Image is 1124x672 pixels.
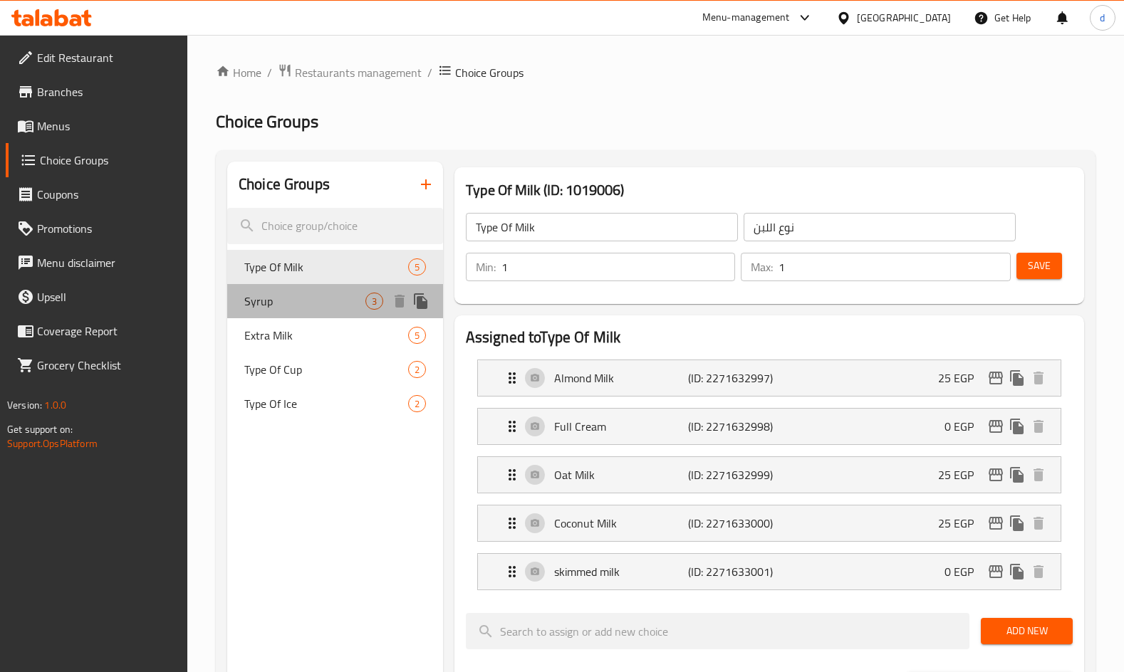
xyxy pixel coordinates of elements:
a: Branches [6,75,188,109]
div: Type Of Milk5 [227,250,443,284]
button: duplicate [1006,561,1028,582]
span: Branches [37,83,177,100]
span: Add New [992,622,1061,640]
div: Type Of Cup2 [227,352,443,387]
button: edit [985,513,1006,534]
div: Choices [365,293,383,310]
span: Edit Restaurant [37,49,177,66]
span: Type Of Milk [244,258,408,275]
p: 25 EGP [938,369,985,387]
div: Expand [478,360,1061,396]
nav: breadcrumb [216,63,1096,82]
div: Menu-management [702,9,790,26]
div: Choices [408,361,426,378]
span: Menu disclaimer [37,254,177,271]
li: Expand [466,451,1073,499]
li: Expand [466,547,1073,596]
div: Expand [478,457,1061,493]
div: [GEOGRAPHIC_DATA] [857,10,951,26]
button: delete [1028,367,1049,389]
button: delete [389,290,410,312]
p: 0 EGP [945,418,985,435]
li: Expand [466,499,1073,547]
span: Type Of Ice [244,395,408,412]
a: Grocery Checklist [6,348,188,382]
div: Expand [478,409,1061,444]
h3: Type Of Milk (ID: 1019006) [466,179,1073,201]
span: Extra Milk [244,327,408,344]
p: (ID: 2271632997) [688,369,778,387]
button: duplicate [1006,464,1028,485]
span: 5 [409,261,425,274]
button: delete [1028,513,1049,534]
p: Full Cream [554,418,688,435]
a: Menu disclaimer [6,246,188,280]
span: Get support on: [7,420,73,439]
h2: Choice Groups [239,174,330,195]
span: Choice Groups [40,152,177,169]
h2: Assigned to Type Of Milk [466,327,1073,348]
p: (ID: 2271632998) [688,418,778,435]
span: Upsell [37,288,177,305]
p: (ID: 2271633000) [688,515,778,532]
button: delete [1028,561,1049,582]
button: duplicate [1006,367,1028,389]
a: Home [216,64,261,81]
div: Choices [408,258,426,275]
p: 0 EGP [945,563,985,580]
p: 25 EGP [938,515,985,532]
div: Choices [408,395,426,412]
p: Max: [751,258,773,275]
a: Coverage Report [6,314,188,348]
p: (ID: 2271633001) [688,563,778,580]
div: Extra Milk5 [227,318,443,352]
li: Expand [466,354,1073,402]
button: duplicate [410,290,432,312]
p: Almond Milk [554,369,688,387]
p: 25 EGP [938,466,985,483]
span: Coupons [37,186,177,203]
p: skimmed milk [554,563,688,580]
button: Add New [981,618,1073,644]
input: search [227,208,443,244]
button: duplicate [1006,416,1028,437]
span: Coverage Report [37,322,177,340]
div: Syrup3deleteduplicate [227,284,443,318]
div: Choices [408,327,426,344]
a: Menus [6,109,188,143]
button: edit [985,464,1006,485]
button: edit [985,416,1006,437]
a: Edit Restaurant [6,41,188,75]
span: Menus [37,117,177,135]
p: Oat Milk [554,466,688,483]
div: Expand [478,505,1061,541]
div: Type Of Ice2 [227,387,443,421]
div: Expand [478,554,1061,589]
span: 5 [409,329,425,342]
span: 3 [366,295,383,308]
span: 2 [409,363,425,377]
li: / [427,64,432,81]
span: Promotions [37,220,177,237]
a: Promotions [6,211,188,246]
a: Restaurants management [278,63,422,82]
span: Syrup [244,293,365,310]
a: Upsell [6,280,188,314]
span: 2 [409,397,425,411]
p: Min: [476,258,496,275]
span: Version: [7,396,42,414]
button: Save [1016,253,1062,279]
p: (ID: 2271632999) [688,466,778,483]
li: Expand [466,402,1073,451]
button: duplicate [1006,513,1028,534]
span: Restaurants management [295,64,422,81]
span: Type Of Cup [244,361,408,378]
span: 1.0.0 [44,396,66,414]
span: Choice Groups [216,105,318,137]
button: edit [985,561,1006,582]
a: Choice Groups [6,143,188,177]
span: Save [1028,257,1051,275]
button: edit [985,367,1006,389]
li: / [267,64,272,81]
span: d [1100,10,1105,26]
